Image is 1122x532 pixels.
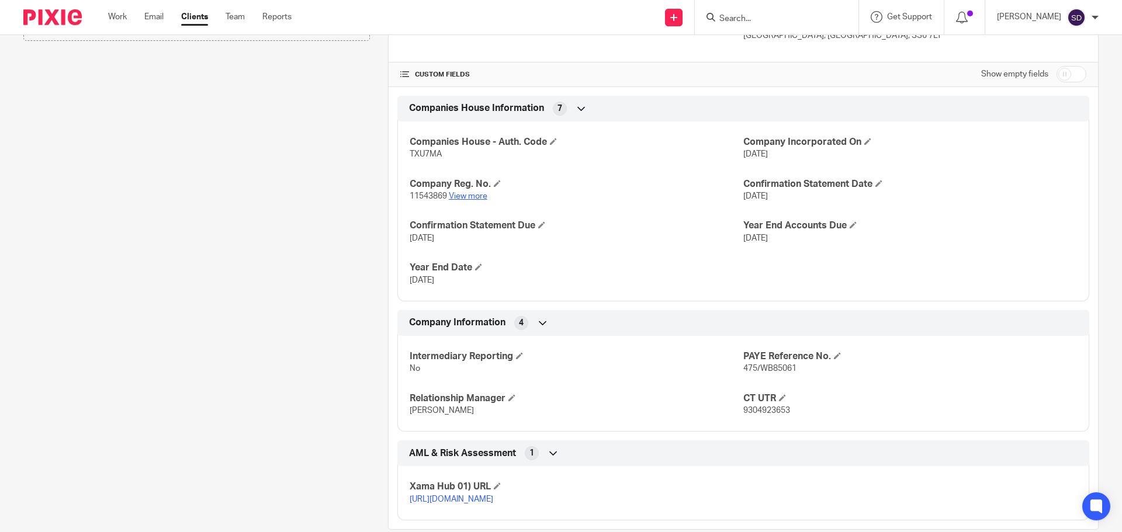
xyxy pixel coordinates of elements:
[410,136,743,148] h4: Companies House - Auth. Code
[144,11,164,23] a: Email
[410,481,743,493] h4: Xama Hub 01) URL
[410,276,434,284] span: [DATE]
[743,364,797,373] span: 475/WB85061
[262,11,292,23] a: Reports
[1067,8,1086,27] img: svg%3E
[743,392,1077,405] h4: CT UTR
[997,11,1061,23] p: [PERSON_NAME]
[409,102,544,114] span: Companies House Information
[410,220,743,232] h4: Confirmation Statement Due
[887,13,932,21] span: Get Support
[410,350,743,363] h4: Intermediary Reporting
[743,136,1077,148] h4: Company Incorporated On
[108,11,127,23] a: Work
[743,406,790,415] span: 9304923653
[409,447,516,460] span: AML & Risk Assessment
[743,150,768,158] span: [DATE]
[410,234,434,242] span: [DATE]
[410,364,420,373] span: No
[743,192,768,200] span: [DATE]
[743,234,768,242] span: [DATE]
[981,68,1048,80] label: Show empty fields
[410,392,743,405] h4: Relationship Manager
[23,9,82,25] img: Pixie
[410,192,447,200] span: 11543869
[400,70,743,79] h4: CUSTOM FIELDS
[529,447,534,459] span: 1
[557,103,562,114] span: 7
[743,30,1086,41] p: [GEOGRAPHIC_DATA], [GEOGRAPHIC_DATA], SS6 7LY
[409,317,505,329] span: Company Information
[410,495,493,503] a: [URL][DOMAIN_NAME]
[410,178,743,190] h4: Company Reg. No.
[410,262,743,274] h4: Year End Date
[410,406,474,415] span: [PERSON_NAME]
[743,178,1077,190] h4: Confirmation Statement Date
[519,317,524,329] span: 4
[410,150,442,158] span: TXU7MA
[449,192,487,200] a: View more
[181,11,208,23] a: Clients
[718,14,823,25] input: Search
[743,350,1077,363] h4: PAYE Reference No.
[743,220,1077,232] h4: Year End Accounts Due
[226,11,245,23] a: Team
